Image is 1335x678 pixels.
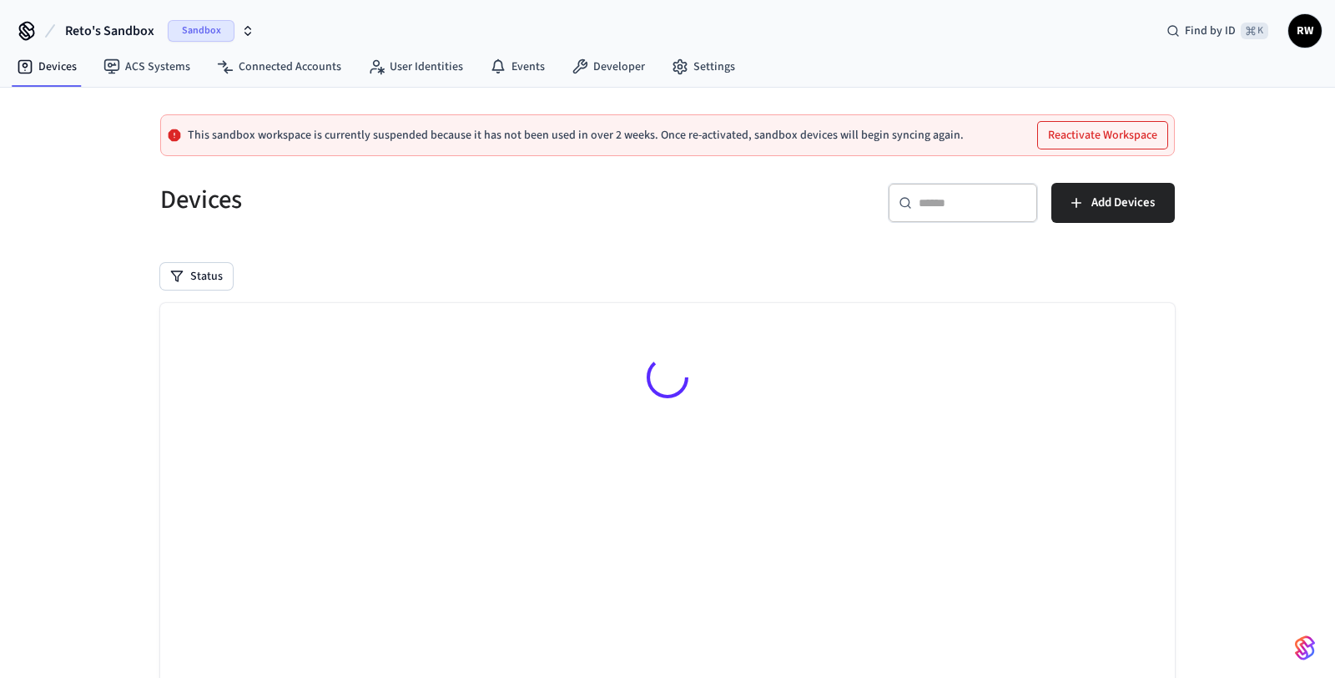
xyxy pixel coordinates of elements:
span: RW [1290,16,1320,46]
img: SeamLogoGradient.69752ec5.svg [1295,635,1315,661]
a: Devices [3,52,90,82]
span: ⌘ K [1241,23,1268,39]
span: Reto's Sandbox [65,21,154,41]
button: Reactivate Workspace [1038,122,1167,149]
a: ACS Systems [90,52,204,82]
span: Find by ID [1185,23,1236,39]
button: Add Devices [1051,183,1175,223]
button: RW [1288,14,1322,48]
button: Status [160,263,233,290]
span: Add Devices [1091,192,1155,214]
a: User Identities [355,52,476,82]
p: This sandbox workspace is currently suspended because it has not been used in over 2 weeks. Once ... [188,129,964,142]
div: Find by ID⌘ K [1153,16,1282,46]
a: Developer [558,52,658,82]
a: Events [476,52,558,82]
span: Sandbox [168,20,234,42]
a: Settings [658,52,748,82]
a: Connected Accounts [204,52,355,82]
h5: Devices [160,183,657,217]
